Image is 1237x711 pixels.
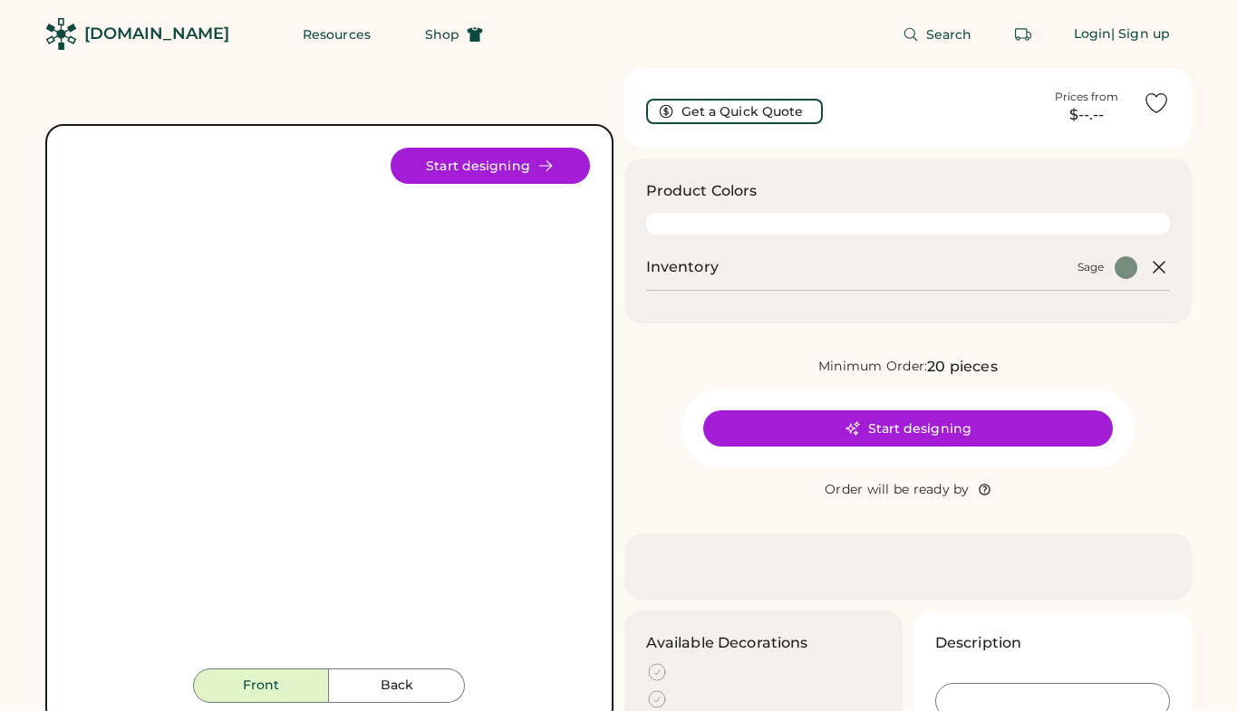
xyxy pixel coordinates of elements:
div: Login [1074,25,1112,43]
h2: Inventory [646,256,719,278]
button: Start designing [391,148,590,184]
button: Back [329,668,465,703]
h3: Description [935,632,1022,654]
button: Retrieve an order [1005,16,1041,53]
div: [DOMAIN_NAME] [84,23,229,45]
img: Rendered Logo - Screens [45,18,77,50]
div: 20 pieces [927,356,997,378]
button: Get a Quick Quote [646,99,823,124]
div: Sage [1078,260,1104,274]
div: $--.-- [1041,104,1132,126]
div: Prices from [1055,90,1118,104]
h3: Available Decorations [646,632,808,654]
button: Front [193,668,329,703]
button: Shop [403,16,505,53]
h3: Product Colors [646,180,758,202]
span: Search [926,28,972,41]
div: | Sign up [1111,25,1170,43]
button: Resources [281,16,392,53]
img: yH5BAEAAAAALAAAAAABAAEAAAIBRAA7 [69,148,590,668]
div: Order will be ready by [825,481,970,499]
button: Start designing [703,410,1113,447]
button: Search [881,16,994,53]
span: Shop [425,28,459,41]
div: Minimum Order: [818,358,928,376]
